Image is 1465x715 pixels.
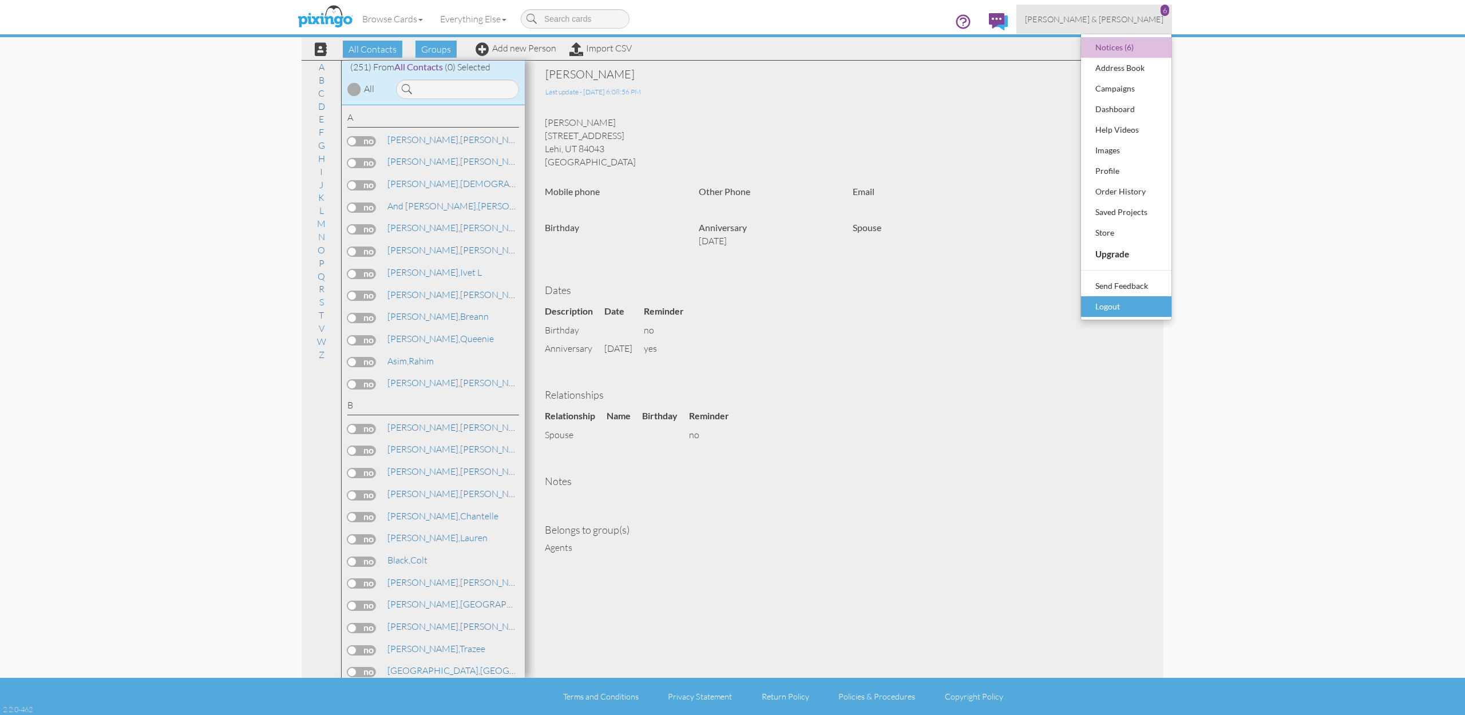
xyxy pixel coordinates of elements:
a: Policies & Procedures [838,692,915,701]
div: All [364,82,374,96]
a: P [313,256,330,270]
span: [PERSON_NAME], [387,333,460,344]
a: Browse Cards [354,5,431,33]
span: [PERSON_NAME], [387,598,460,610]
div: Notices (6) [1092,39,1160,56]
div: Saved Projects [1092,204,1160,221]
a: [PERSON_NAME] [386,575,532,589]
div: 6 [1161,5,1169,16]
span: All Contacts [394,61,443,72]
a: Chantelle [386,509,500,523]
a: Address Book [1081,58,1171,78]
a: Images [1081,140,1171,161]
div: Images [1092,142,1160,159]
th: Name [607,407,642,426]
span: [PERSON_NAME], [387,621,460,632]
a: [GEOGRAPHIC_DATA] [386,597,552,611]
div: Profile [1092,162,1160,180]
span: [PERSON_NAME], [387,222,460,233]
td: no [689,426,741,444]
span: [PERSON_NAME], [387,466,460,477]
span: [PERSON_NAME], [387,267,460,278]
a: K [312,190,330,204]
span: [PERSON_NAME], [387,377,460,388]
div: Dashboard [1092,101,1160,118]
a: [DEMOGRAPHIC_DATA] [386,177,561,190]
div: [PERSON_NAME] [STREET_ADDRESS] Lehi, UT 84043 [GEOGRAPHIC_DATA] [536,116,1152,168]
div: Store [1092,224,1160,241]
a: Copyright Policy [945,692,1003,701]
a: V [313,321,330,335]
a: [PERSON_NAME] [386,221,532,235]
a: Campaigns [1081,78,1171,99]
a: O [312,243,331,257]
span: [PERSON_NAME], [387,510,460,522]
a: Notices (6) [1081,37,1171,58]
a: Logout [1081,296,1171,317]
div: (251) From [342,61,525,74]
a: G [312,138,331,152]
a: Saved Projects [1081,202,1171,223]
a: Store [1081,223,1171,243]
span: [PERSON_NAME], [387,577,460,588]
span: [PERSON_NAME], [387,289,460,300]
div: Order History [1092,183,1160,200]
h4: Notes [545,476,1143,487]
a: I [314,165,328,178]
td: spouse [545,426,607,444]
a: [PERSON_NAME] [386,199,632,213]
div: Send Feedback [1092,277,1160,295]
span: [PERSON_NAME], [387,244,460,256]
a: Ivet L [386,265,483,279]
span: [PERSON_NAME], [387,134,460,145]
span: [PERSON_NAME], [387,532,460,543]
a: L [314,204,330,217]
a: Lauren [386,531,489,545]
th: Relationship [545,407,607,426]
a: T [313,308,330,322]
a: B [313,73,330,87]
a: [PERSON_NAME] [386,619,532,633]
a: Terms and Conditions [563,692,639,701]
div: Address Book [1092,59,1160,77]
a: [PERSON_NAME] [386,442,532,456]
div: Agents [545,541,1143,554]
h4: Belongs to group(s) [545,525,1143,536]
strong: Mobile phone [545,186,600,197]
a: C [312,86,330,100]
span: [PERSON_NAME], [387,643,460,654]
span: [GEOGRAPHIC_DATA], [387,665,480,676]
th: Reminder [689,407,741,426]
th: Description [545,302,604,321]
div: 2.2.0-462 [3,704,33,714]
img: comments.svg [989,13,1008,30]
a: Import CSV [569,42,632,54]
a: Z [313,348,330,362]
div: B [347,399,519,415]
strong: Spouse [853,222,881,233]
a: Profile [1081,161,1171,181]
th: Reminder [644,302,695,321]
a: Colt [386,553,429,567]
td: [DATE] [604,339,644,358]
a: Help Videos [1081,120,1171,140]
span: Last update - [DATE] 6:08:56 PM [545,88,641,96]
td: no [644,321,695,340]
span: [PERSON_NAME], [387,311,460,322]
span: and [PERSON_NAME], [387,200,478,212]
a: M [311,217,331,231]
a: J [314,178,329,192]
th: Birthday [642,407,689,426]
span: Black, [387,554,410,566]
a: [PERSON_NAME] [386,420,532,434]
a: [PERSON_NAME] [386,133,532,146]
span: Asim, [387,355,409,367]
strong: Birthday [545,222,579,233]
a: R [313,282,330,296]
a: Dashboard [1081,99,1171,120]
a: Rahim [386,354,435,368]
span: [PERSON_NAME], [387,488,460,499]
a: Breann [386,309,490,323]
p: [DATE] [699,235,836,248]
